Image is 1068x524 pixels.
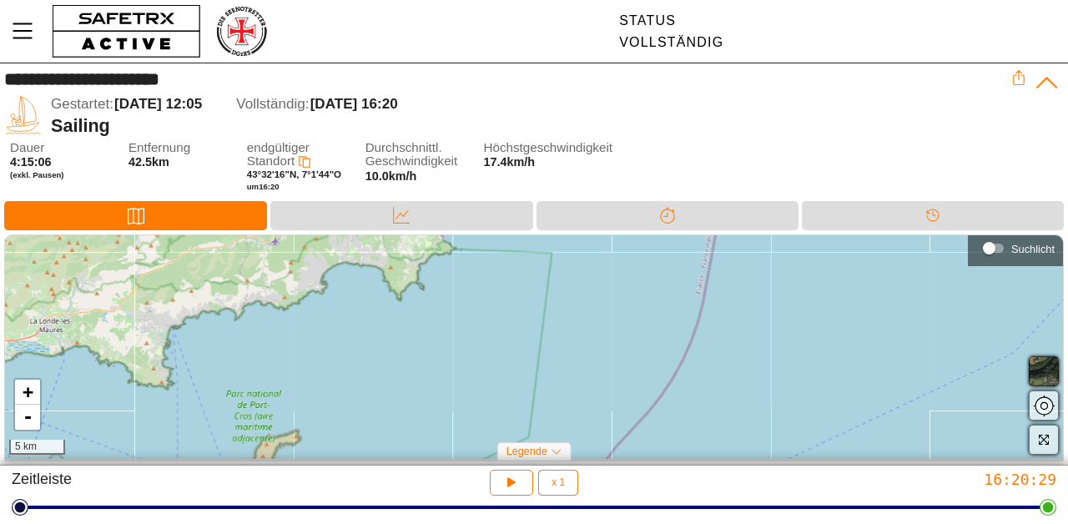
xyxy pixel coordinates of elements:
[15,380,40,405] a: Zoom in
[51,96,113,112] span: Gestartet:
[537,201,798,230] div: Trennung
[538,470,578,496] button: x 1
[51,115,1011,137] div: Sailing
[10,141,117,155] span: Dauer
[365,169,417,183] span: 10.0km/h
[484,155,536,169] span: 17.4km/h
[4,96,43,134] img: SAILING.svg
[247,140,310,169] span: endgültiger Standort
[114,96,202,112] span: [DATE] 12:05
[712,470,1056,489] div: 16:20:29
[128,141,235,155] span: Entfernung
[484,141,591,155] span: Höchstgeschwindigkeit
[10,155,52,169] span: 4:15:06
[976,236,1055,261] div: Suchlicht
[802,201,1064,230] div: Timeline
[236,96,309,112] span: Vollständig:
[12,470,356,496] div: Zeitleiste
[1011,243,1055,255] div: Suchlicht
[270,201,532,230] div: Daten
[310,96,398,112] span: [DATE] 16:20
[128,155,169,169] span: 42.5km
[247,169,341,179] span: 43°32'16"N, 7°1'44"O
[619,35,723,50] div: Vollständig
[4,201,267,230] div: Karte
[506,446,547,457] span: Legende
[10,170,117,180] span: (exkl. Pausen)
[365,141,472,169] span: Durchschnittl. Geschwindigkeit
[619,13,723,28] div: Status
[214,4,268,58] img: RescueLogo.png
[247,182,280,191] span: um 16:20
[552,477,565,487] span: x 1
[15,405,40,430] a: Zoom out
[9,440,65,455] div: 5 km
